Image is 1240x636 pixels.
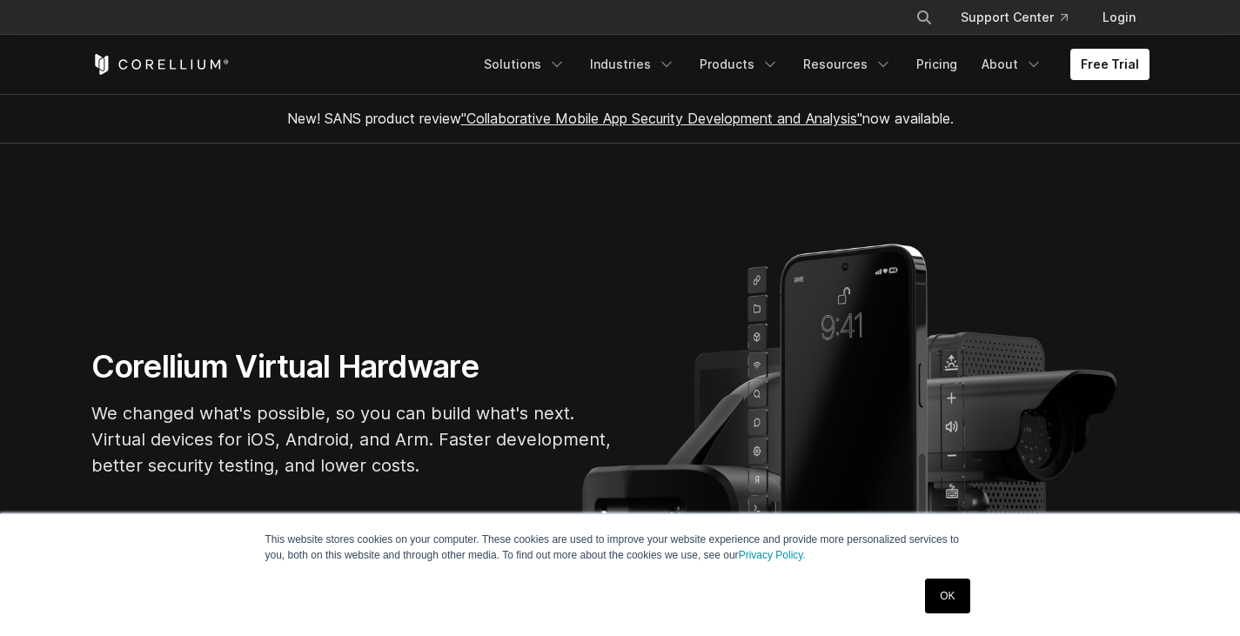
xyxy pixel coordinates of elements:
a: Pricing [906,49,968,80]
a: Privacy Policy. [739,549,806,561]
a: Resources [793,49,902,80]
a: Corellium Home [91,54,230,75]
a: Login [1089,2,1150,33]
h1: Corellium Virtual Hardware [91,347,613,386]
a: Products [689,49,789,80]
a: Solutions [473,49,576,80]
a: About [971,49,1053,80]
p: We changed what's possible, so you can build what's next. Virtual devices for iOS, Android, and A... [91,400,613,479]
span: New! SANS product review now available. [287,110,954,127]
a: OK [925,579,969,613]
div: Navigation Menu [473,49,1150,80]
button: Search [908,2,940,33]
a: Industries [580,49,686,80]
p: This website stores cookies on your computer. These cookies are used to improve your website expe... [265,532,975,563]
a: Free Trial [1070,49,1150,80]
a: Support Center [947,2,1082,33]
div: Navigation Menu [895,2,1150,33]
a: "Collaborative Mobile App Security Development and Analysis" [461,110,862,127]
